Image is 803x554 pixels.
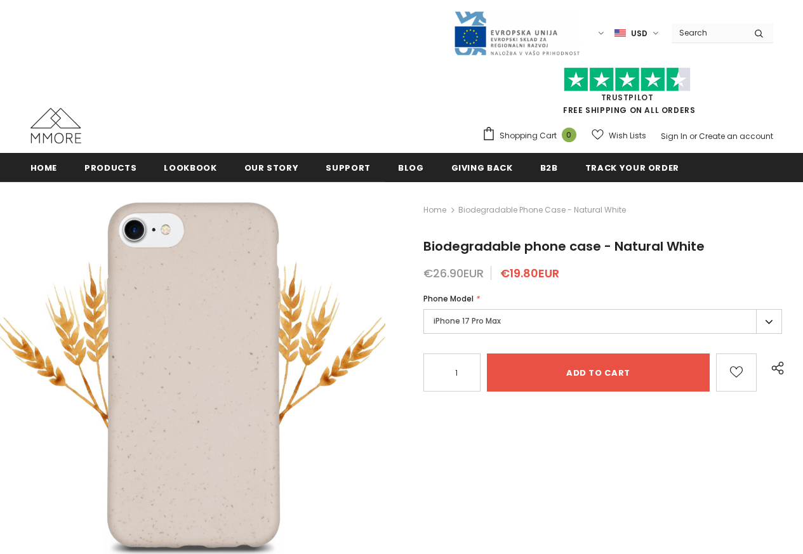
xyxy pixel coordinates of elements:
a: B2B [540,153,558,181]
a: Our Story [244,153,299,181]
a: Javni Razpis [453,27,580,38]
a: Home [30,153,58,181]
a: Blog [398,153,424,181]
span: €19.80EUR [500,265,559,281]
span: support [326,162,371,174]
span: Phone Model [423,293,474,304]
a: Track your order [585,153,679,181]
img: Trust Pilot Stars [564,67,691,92]
span: Lookbook [164,162,216,174]
span: Wish Lists [609,129,646,142]
input: Search Site [672,23,745,42]
span: Track your order [585,162,679,174]
span: Blog [398,162,424,174]
a: Trustpilot [601,92,654,103]
span: USD [631,27,647,40]
a: support [326,153,371,181]
span: Biodegradable phone case - Natural White [423,237,705,255]
span: Products [84,162,136,174]
a: Shopping Cart 0 [482,126,583,145]
img: Javni Razpis [453,10,580,56]
a: Sign In [661,131,687,142]
span: 0 [562,128,576,142]
span: FREE SHIPPING ON ALL ORDERS [482,73,773,115]
span: B2B [540,162,558,174]
a: Giving back [451,153,513,181]
img: USD [614,28,626,39]
span: Home [30,162,58,174]
input: Add to cart [487,353,710,392]
a: Products [84,153,136,181]
span: Shopping Cart [500,129,557,142]
span: or [689,131,697,142]
span: Giving back [451,162,513,174]
a: Wish Lists [592,124,646,147]
a: Create an account [699,131,773,142]
a: Lookbook [164,153,216,181]
img: MMORE Cases [30,108,81,143]
span: Biodegradable phone case - Natural White [458,202,626,218]
a: Home [423,202,446,218]
span: Our Story [244,162,299,174]
label: iPhone 17 Pro Max [423,309,782,334]
span: €26.90EUR [423,265,484,281]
